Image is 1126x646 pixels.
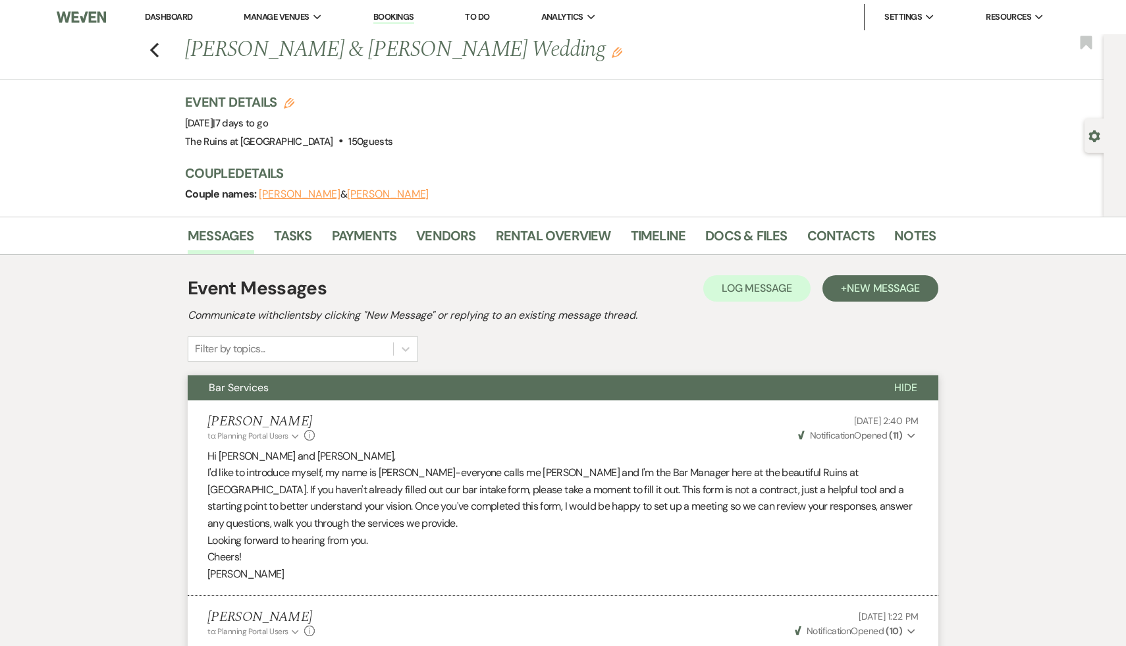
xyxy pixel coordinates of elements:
button: NotificationOpened (11) [796,429,919,443]
h5: [PERSON_NAME] [207,414,315,430]
span: Notification [810,429,854,441]
span: Log Message [722,281,792,295]
p: Looking forward to hearing from you. [207,532,919,549]
span: to: Planning Portal Users [207,626,288,637]
a: Docs & Files [705,225,787,254]
a: Tasks [274,225,312,254]
span: | [213,117,268,130]
span: Opened [798,429,903,441]
a: Notes [894,225,936,254]
span: [DATE] 2:40 PM [854,415,919,427]
a: Bookings [373,11,414,24]
span: Opened [795,625,903,637]
span: Resources [986,11,1031,24]
p: I'd like to introduce myself, my name is [PERSON_NAME]-everyone calls me [PERSON_NAME] and I'm th... [207,464,919,531]
h2: Communicate with clients by clicking "New Message" or replying to an existing message thread. [188,308,938,323]
img: Weven Logo [57,3,107,31]
p: [PERSON_NAME] [207,566,919,583]
span: Couple names: [185,187,259,201]
button: Bar Services [188,375,873,400]
button: +New Message [822,275,938,302]
a: Vendors [416,225,475,254]
span: [DATE] [185,117,268,130]
p: Cheers! [207,549,919,566]
span: Bar Services [209,381,269,394]
span: & [259,188,429,201]
strong: ( 10 ) [886,625,902,637]
span: Analytics [541,11,583,24]
div: Filter by topics... [195,341,265,357]
button: Open lead details [1088,129,1100,142]
span: New Message [847,281,920,295]
button: [PERSON_NAME] [259,189,340,200]
span: The Ruins at [GEOGRAPHIC_DATA] [185,135,333,148]
a: Dashboard [145,11,192,22]
a: Messages [188,225,254,254]
span: Notification [807,625,851,637]
span: Manage Venues [244,11,309,24]
a: Rental Overview [496,225,611,254]
a: Payments [332,225,397,254]
span: [DATE] 1:22 PM [859,610,919,622]
a: Timeline [631,225,686,254]
button: to: Planning Portal Users [207,626,301,637]
button: NotificationOpened (10) [793,624,919,638]
button: [PERSON_NAME] [347,189,429,200]
span: to: Planning Portal Users [207,431,288,441]
button: Log Message [703,275,811,302]
p: Hi [PERSON_NAME] and [PERSON_NAME], [207,448,919,465]
h1: [PERSON_NAME] & [PERSON_NAME] Wedding [185,34,775,66]
button: to: Planning Portal Users [207,430,301,442]
strong: ( 11 ) [889,429,902,441]
h3: Event Details [185,93,392,111]
span: Settings [884,11,922,24]
h3: Couple Details [185,164,923,182]
a: To Do [465,11,489,22]
h5: [PERSON_NAME] [207,609,315,626]
span: Hide [894,381,917,394]
button: Hide [873,375,938,400]
span: 150 guests [348,135,392,148]
span: 7 days to go [215,117,268,130]
h1: Event Messages [188,275,327,302]
button: Edit [612,46,622,58]
a: Contacts [807,225,875,254]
